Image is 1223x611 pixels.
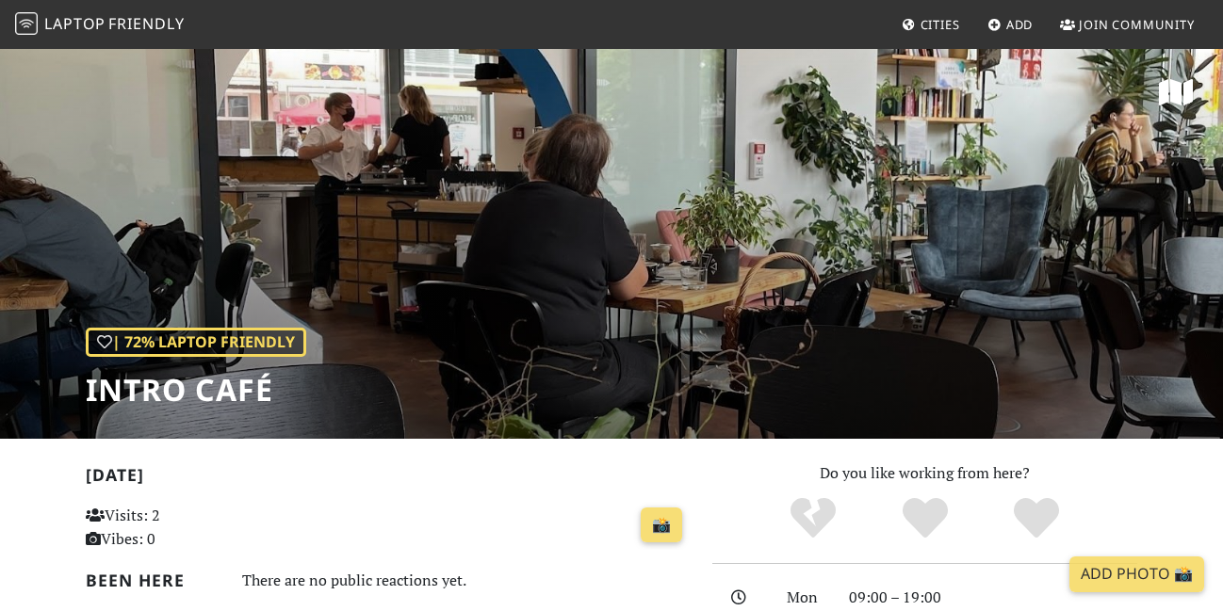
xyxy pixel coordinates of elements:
[894,8,968,41] a: Cities
[15,8,185,41] a: LaptopFriendly LaptopFriendly
[86,465,690,492] h2: [DATE]
[980,8,1041,41] a: Add
[1006,16,1034,33] span: Add
[242,567,690,594] div: There are no public reactions yet.
[775,586,838,610] div: Mon
[838,586,1149,610] div: 09:00 – 19:00
[15,12,38,35] img: LaptopFriendly
[921,16,960,33] span: Cities
[86,571,220,590] h2: Been here
[86,372,306,408] h1: intro CAFÉ
[86,328,306,358] div: | 72% Laptop Friendly
[86,504,272,552] p: Visits: 2 Vibes: 0
[757,495,869,542] div: No
[712,461,1137,486] p: Do you like working from here?
[1079,16,1195,33] span: Join Community
[44,13,106,34] span: Laptop
[1069,556,1204,592] a: Add Photo 📸
[108,13,184,34] span: Friendly
[1052,8,1202,41] a: Join Community
[869,495,981,542] div: Yes
[981,495,1093,542] div: Definitely!
[641,507,682,543] a: 📸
